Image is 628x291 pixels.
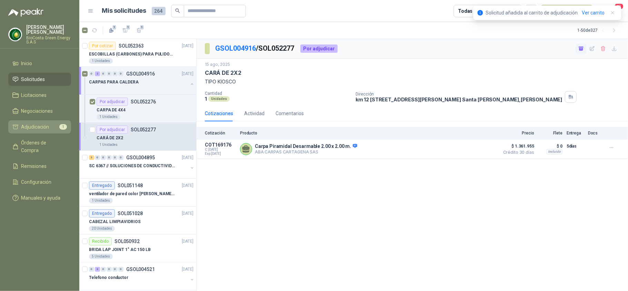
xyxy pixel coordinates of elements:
p: km 12 [STREET_ADDRESS][PERSON_NAME] Santa [PERSON_NAME] , [PERSON_NAME] [356,97,562,102]
div: Todas [458,7,472,15]
div: 0 [89,71,94,76]
p: CARPA DE 4X4 [97,107,126,113]
span: $ 1.361.955 [500,142,534,150]
div: 1 - 50 de 327 [577,25,620,36]
p: SOL052277 [131,127,156,132]
span: Crédito 30 días [500,150,534,154]
p: [DATE] [182,238,193,245]
p: [DATE] [182,182,193,189]
a: EntregadoSOL051028[DATE] CABEZAL LIMPIAVIDRIOS20 Unidades [79,207,196,234]
a: Remisiones [8,160,71,173]
div: 0 [107,155,112,160]
a: Por adjudicarSOL052276CARPA DE 4X41 Unidades [79,95,196,123]
div: 0 [95,155,100,160]
p: [DATE] [182,43,193,49]
div: Actividad [244,110,265,117]
span: Configuración [21,178,52,186]
div: 0 [118,71,123,76]
p: SOL052276 [131,99,156,104]
a: Inicio [8,57,71,70]
span: 19 [614,3,624,10]
a: Configuración [8,175,71,189]
a: 3 0 0 0 0 0 GSOL004895[DATE] SC 6367 // SOLUCIONES DE CONDUCTIVIDAD [89,153,195,175]
p: COT169176 [205,142,236,148]
div: Por adjudicar [300,44,338,53]
p: CABEZAL LIMPIAVIDRIOS [89,219,140,225]
span: Exp: [DATE] [205,152,236,156]
a: Por cotizarSOL052363[DATE] ESCOBILLAS (CARBONES) PARA PULIDORA DEWALT1 Unidades [79,39,196,67]
span: Manuales y ayuda [21,194,61,202]
div: Recibido [89,237,112,245]
div: 1 Unidades [89,198,113,203]
div: 0 [112,155,118,160]
p: CARÁ DE 2X2 [97,135,123,141]
div: 3 [95,267,100,272]
div: Cotizaciones [205,110,233,117]
span: 1 [126,24,131,30]
div: Por adjudicar [97,126,128,134]
a: Ver carrito [582,9,605,17]
button: 1 [133,25,144,36]
p: Cantidad [205,91,350,96]
div: 0 [112,267,118,272]
span: 1 [140,24,144,30]
a: RecibidoSOL050932[DATE] BRIDA LAP JOINT 1" AC 150 LB5 Unidades [79,234,196,262]
span: Adjudicación [21,123,49,131]
p: BioCosta Green Energy S.A.S [26,36,71,44]
a: 0 3 0 0 0 0 GSOL004521[DATE] Telefono conductor [89,265,195,287]
p: CARPAS PARA CALDERA [89,79,139,86]
a: Licitaciones [8,89,71,102]
p: 15 ago, 2025 [205,61,230,68]
p: SOL050932 [114,239,140,244]
div: Entregado [89,181,115,190]
a: Adjudicación1 [8,120,71,133]
p: [PERSON_NAME] [PERSON_NAME] [26,25,71,34]
div: 1 Unidades [97,142,120,148]
p: ABA CARPAS CARTAGENA SAS [255,149,357,154]
span: 1 [59,124,67,130]
p: Cotización [205,131,236,136]
div: 5 Unidades [89,254,113,259]
div: 0 [112,71,118,76]
p: GSOL004895 [126,155,155,160]
p: Entrega [567,131,584,136]
button: 1 [106,25,117,36]
p: GSOL004916 [126,71,155,76]
div: Entregado [89,209,115,218]
div: 0 [118,267,123,272]
p: $ 0 [538,142,562,150]
span: Remisiones [21,162,47,170]
div: Incluido [546,149,562,154]
span: search [175,8,180,13]
p: CARÁ DE 2X2 [205,69,241,77]
img: Logo peakr [8,8,43,17]
a: Por adjudicarSOL052277CARÁ DE 2X21 Unidades [79,123,196,151]
span: Licitaciones [21,91,47,99]
div: Comentarios [276,110,304,117]
div: 2 [95,71,100,76]
p: SOL051028 [118,211,143,216]
a: 0 2 0 0 0 0 GSOL004916[DATE] CARPAS PARA CALDERA [89,70,195,92]
div: 1 Unidades [97,114,120,120]
p: SOL051148 [118,183,143,188]
img: Company Logo [9,28,22,41]
p: Precio [500,131,534,136]
a: Manuales y ayuda [8,191,71,204]
div: 1 Unidades [89,58,113,64]
p: Producto [240,131,496,136]
p: SOL052363 [119,43,144,48]
div: Unidades [208,96,230,102]
h1: Mis solicitudes [102,6,146,16]
span: 1 [112,24,117,30]
p: Docs [588,131,602,136]
div: 0 [118,155,123,160]
p: ESCOBILLAS (CARBONES) PARA PULIDORA DEWALT [89,51,175,58]
button: Nueva solicitud [540,5,593,17]
a: GSOL004916 [215,44,256,52]
span: Órdenes de Compra [21,139,64,154]
div: 0 [101,155,106,160]
p: 1 [205,96,207,102]
p: Telefono conductor [89,274,128,281]
p: [DATE] [182,266,193,273]
p: TIPO KIOSCO [205,78,620,86]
